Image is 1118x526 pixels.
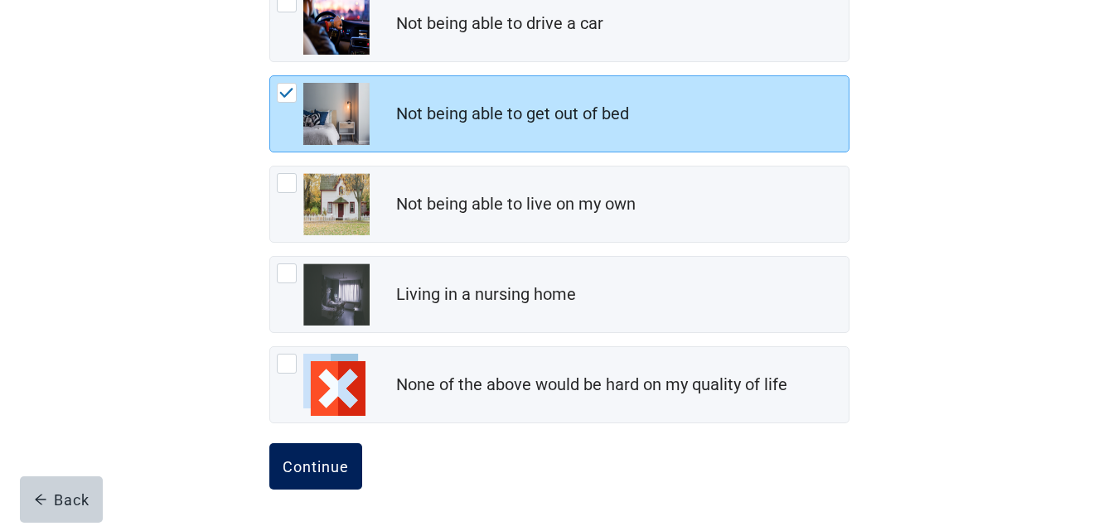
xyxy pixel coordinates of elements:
[269,443,362,490] button: Continue
[396,102,629,126] div: Not being able to get out of bed
[34,491,90,508] div: Back
[34,493,47,506] span: arrow-left
[20,476,103,523] button: arrow-leftBack
[269,256,849,333] div: Living in a nursing home, checkbox, not checked
[283,458,349,475] div: Continue
[269,346,849,423] div: None of the above would be hard on my quality of life, checkbox, not checked
[396,192,636,216] div: Not being able to live on my own
[269,166,849,243] div: Not being able to live on my own, checkbox, not checked
[396,282,576,306] div: Living in a nursing home
[269,75,849,152] div: Not being able to get out of bed, checkbox, checked
[396,12,603,36] div: Not being able to drive a car
[396,373,787,397] div: None of the above would be hard on my quality of life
